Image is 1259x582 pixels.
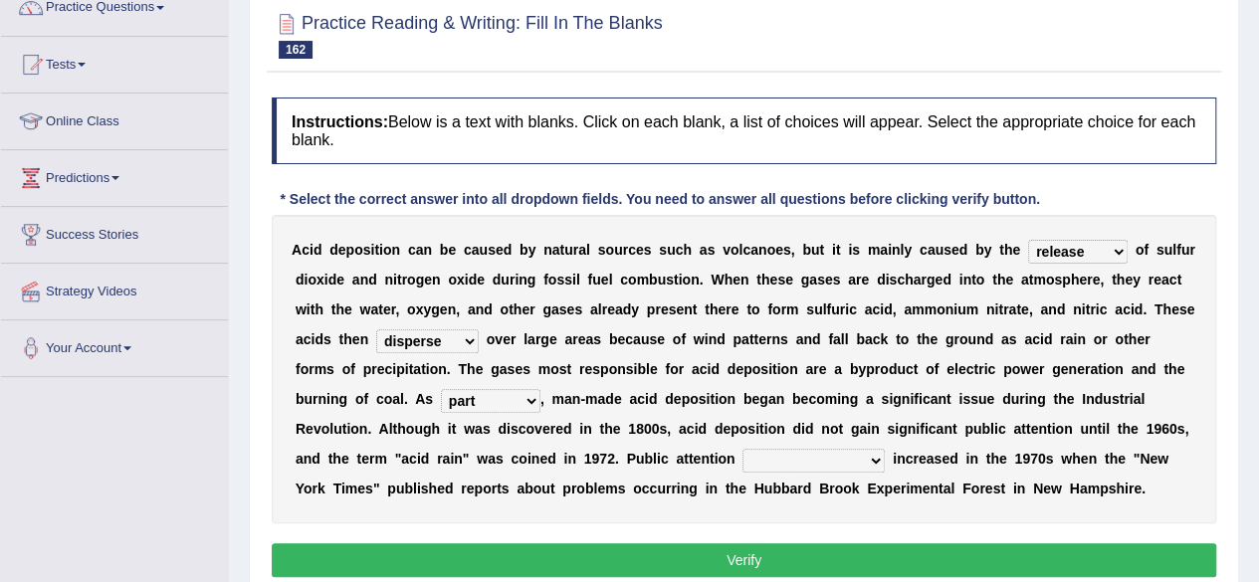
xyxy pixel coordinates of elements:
b: a [615,301,623,317]
b: , [456,301,460,317]
b: b [440,242,449,258]
b: w [296,301,307,317]
b: r [391,301,396,317]
b: i [307,301,311,317]
b: r [510,272,515,288]
b: e [732,301,739,317]
b: p [647,301,656,317]
b: d [877,272,886,288]
b: r [726,301,731,317]
b: t [999,242,1004,258]
b: t [1029,272,1034,288]
b: g [431,301,440,317]
b: f [1144,242,1149,258]
b: r [856,272,861,288]
b: p [346,242,355,258]
b: s [363,242,371,258]
b: c [849,301,857,317]
b: m [1033,272,1045,288]
b: m [868,242,880,258]
b: t [397,272,402,288]
b: t [992,272,997,288]
b: m [637,272,649,288]
b: n [519,272,527,288]
b: x [457,272,465,288]
b: g [542,301,551,317]
b: h [1004,242,1013,258]
b: y [984,242,992,258]
b: i [885,272,889,288]
a: Success Stories [1,207,228,257]
b: u [811,242,820,258]
b: s [666,272,674,288]
b: e [440,301,448,317]
b: a [1161,272,1169,288]
b: i [324,272,328,288]
b: , [1029,301,1033,317]
b: v [723,242,731,258]
b: s [644,242,652,258]
b: o [751,301,760,317]
div: * Select the correct answer into all dropdown fields. You need to answer all questions before cli... [272,189,1048,210]
b: e [522,301,529,317]
b: o [976,272,985,288]
b: a [1008,301,1016,317]
b: d [493,272,502,288]
b: a [914,272,922,288]
b: a [352,272,360,288]
b: i [465,272,469,288]
b: h [514,301,523,317]
b: d [469,272,478,288]
b: m [966,301,978,317]
b: s [944,242,951,258]
b: r [402,272,407,288]
b: r [921,272,926,288]
b: l [822,301,826,317]
b: s [488,242,496,258]
b: b [975,242,984,258]
b: o [731,242,739,258]
b: , [395,301,399,317]
b: e [775,242,783,258]
b: t [374,242,379,258]
b: u [935,242,944,258]
b: h [905,272,914,288]
b: r [655,301,660,317]
b: i [848,242,852,258]
b: c [628,242,636,258]
b: b [802,242,811,258]
b: i [958,272,962,288]
b: t [971,272,976,288]
b: n [432,272,441,288]
b: p [1062,272,1071,288]
b: x [416,301,424,317]
b: n [1048,301,1057,317]
b: l [738,242,742,258]
b: a [416,242,424,258]
b: s [707,242,715,258]
b: d [943,272,951,288]
b: d [329,242,338,258]
b: e [566,301,574,317]
b: c [620,272,628,288]
b: f [767,301,772,317]
b: e [861,272,869,288]
b: i [572,272,576,288]
b: h [724,272,733,288]
b: r [840,301,845,317]
b: d [368,272,377,288]
b: e [344,301,352,317]
b: a [1021,272,1029,288]
b: b [649,272,658,288]
b: s [1156,242,1164,258]
b: a [904,301,912,317]
b: n [740,272,749,288]
b: r [1149,272,1154,288]
b: e [1125,272,1133,288]
b: o [448,272,457,288]
b: u [501,272,510,288]
b: e [607,301,615,317]
b: f [543,272,548,288]
b: s [574,301,582,317]
b: c [408,242,416,258]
